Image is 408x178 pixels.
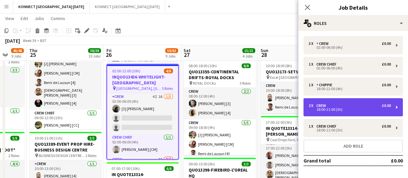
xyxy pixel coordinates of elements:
[29,34,102,129] app-job-card: 09:00-22:00 (13h)6/6QUO13355-CONTINENTAL DRIFTS-ROYAL DOCKS ROYAL DOCKs2 RolesCrew5/509:00-22:00 ...
[29,48,102,110] app-card-role: Crew5/509:00-22:00 (13h)[2] [PERSON_NAME][PERSON_NAME] [CM]Remi de Lausun [4][DEMOGRAPHIC_DATA][P...
[165,48,178,53] span: 59/63
[35,136,63,141] span: 10:00-21:00 (11h)
[298,16,408,31] div: Roles
[304,140,403,152] button: Add role
[32,14,47,23] a: Jobs
[309,46,391,49] div: 02:00-06:00 (4h)
[184,59,256,155] app-job-card: 08:00-18:00 (10h)8/8QUO13355-CONTINENTAL DRIFTS-ROYAL DOCKS ROYAL DOCKs3 RolesCrew2/208:00-12:00 ...
[11,48,24,53] span: 46/48
[382,83,391,87] div: £0.00
[316,62,339,67] div: Crew Chief
[242,48,255,53] span: 15/15
[261,69,333,75] h3: QUO13173-SETSTAGE-EXCEL
[261,125,333,137] h3: IN QUOTE13314-[PERSON_NAME] DESIGN-KINGS CROSS
[382,124,391,129] div: £0.00
[48,14,68,23] a: Comms
[316,41,331,46] div: Crew
[261,82,333,113] app-card-role: Crew2/210:00-18:00 (8h)[PERSON_NAME] [4]Remi de Lausun [4]
[164,68,173,73] span: 4/8
[309,103,316,108] div: 2 x
[21,16,28,21] span: Edit
[112,166,140,171] span: 07:00-17:00 (10h)
[382,41,391,46] div: £0.00
[164,166,174,171] span: 6/6
[298,3,408,12] h3: Job Details
[242,162,251,166] span: 3/3
[87,136,96,141] span: 3/3
[107,134,178,156] app-card-role: Crew Chief1/102:00-06:00 (4h)[PERSON_NAME] [CM]
[112,68,140,73] span: 02:00-22:00 (20h)
[316,124,339,129] div: Crew Chief
[39,153,85,158] span: BUSINESS DESIGN CENTRE, ANGEL
[382,62,391,67] div: £0.00
[184,47,191,53] span: Sat
[5,16,14,21] span: View
[309,124,316,129] div: 1 x
[165,54,178,58] div: 9 Jobs
[116,86,162,91] span: [GEOGRAPHIC_DATA], [GEOGRAPHIC_DATA], [GEOGRAPHIC_DATA], [GEOGRAPHIC_DATA]
[261,59,333,113] app-job-card: 10:00-18:00 (8h)2/2QUO13173-SETSTAGE-EXCEL Excel [GEOGRAPHIC_DATA]1 RoleCrew2/210:00-18:00 (8h)[P...
[372,155,403,166] td: £0.00
[88,48,101,53] span: 38/38
[107,74,178,86] h3: INQUO13436-WHITELIGHT-[GEOGRAPHIC_DATA]
[85,153,96,158] span: 2 Roles
[5,37,20,44] div: [DATE]
[29,110,102,131] app-card-role: Crew Chief1/109:00-22:00 (13h)[PERSON_NAME] [CC]
[309,83,316,87] div: 1 x
[309,67,391,70] div: 02:00-06:00 (4h)
[316,103,329,108] div: Crew
[183,51,191,58] span: 27
[13,0,90,13] button: KONNECT [GEOGRAPHIC_DATA] [DATE]
[21,38,37,43] span: Week 39
[193,81,216,86] span: ROYAL DOCKs
[51,16,65,21] span: Comms
[184,88,256,119] app-card-role: Crew2/208:00-12:00 (4h)[PERSON_NAME] [3][PERSON_NAME] [4]
[29,141,102,153] h3: QUO13389-EVENT PROP HIRE- BUSINESS DESIGN CENTRE
[309,87,391,90] div: 18:00-22:00 (4h)
[106,64,179,160] app-job-card: 02:00-22:00 (20h)4/8INQUO13436-WHITELIGHT-[GEOGRAPHIC_DATA] [GEOGRAPHIC_DATA], [GEOGRAPHIC_DATA],...
[90,0,165,13] button: KONNECT [GEOGRAPHIC_DATA] [DATE]
[266,63,292,68] span: 10:00-18:00 (8h)
[8,153,19,158] span: 2 Roles
[162,86,173,91] span: 5 Roles
[304,155,372,166] td: Grand total
[105,51,112,58] span: 26
[18,14,31,23] a: Edit
[88,54,101,58] div: 10 Jobs
[242,63,251,68] span: 8/8
[240,81,251,86] span: 3 Roles
[8,59,19,64] span: 2 Roles
[270,137,315,142] span: Coal Drops Yard, Kings Cross
[309,41,316,46] div: 3 x
[266,120,292,125] span: 17:00-22:00 (5h)
[309,129,391,132] div: 18:00-21:00 (3h)
[261,47,268,53] span: Sun
[11,54,24,58] div: 9 Jobs
[106,47,112,53] span: Fri
[10,136,19,141] span: 5/5
[309,108,391,111] div: 18:00-21:00 (3h)
[189,162,215,166] span: 09:00-15:00 (6h)
[29,47,37,53] span: Thu
[107,93,178,134] app-card-role: Crew4I1A1/302:00-06:00 (4h)[3] [PERSON_NAME]
[35,16,44,21] span: Jobs
[189,63,217,68] span: 08:00-18:00 (10h)
[270,75,314,80] span: Excel [GEOGRAPHIC_DATA]
[3,14,17,23] a: View
[243,54,255,58] div: 4 Jobs
[28,51,37,58] span: 25
[382,103,391,108] div: £0.00
[40,38,46,43] div: BST
[184,69,256,80] h3: QUO13355-CONTINENTAL DRIFTS-ROYAL DOCKS
[260,51,268,58] span: 28
[309,62,316,67] div: 1 x
[316,83,335,87] div: CHIPPIE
